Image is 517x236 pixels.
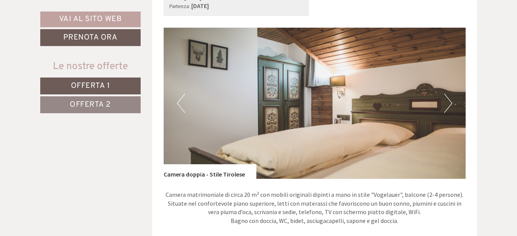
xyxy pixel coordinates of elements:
a: Vai al sito web [40,12,141,27]
div: Le nostre offerte [40,59,141,74]
button: Next [444,94,452,113]
span: Offerta 2 [70,100,111,110]
img: image [164,28,466,179]
a: Prenota ora [40,29,141,46]
b: [DATE] [191,2,209,10]
p: Camera matrimoniale di circa 20 m² con mobili originali dipinti a mano in stile "Vogelauer", balc... [164,190,466,225]
button: Previous [177,94,185,113]
span: Offerta 1 [71,81,110,91]
div: Camera doppia - Stile Tirolese [164,164,256,179]
small: Partenza: [169,3,190,10]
